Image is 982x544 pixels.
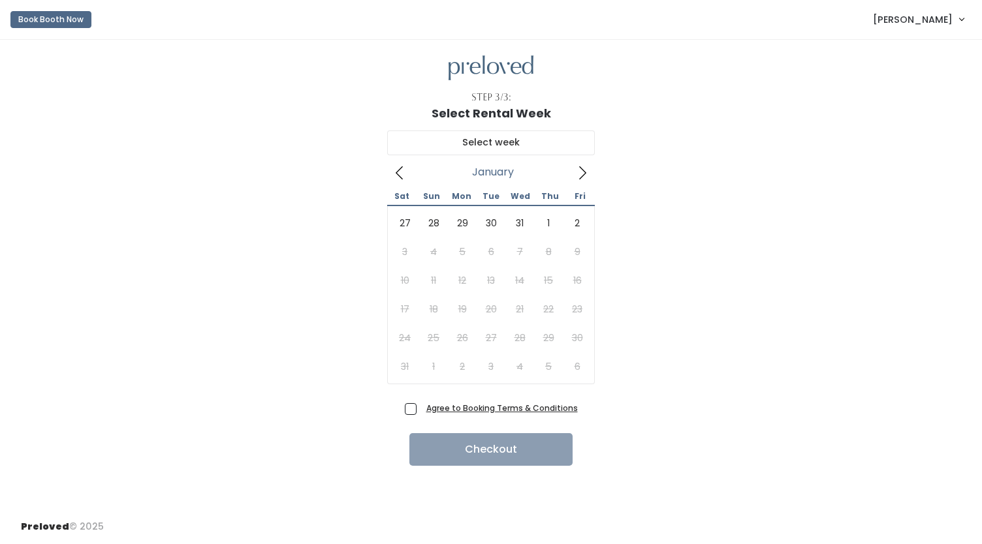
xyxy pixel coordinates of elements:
[873,12,953,27] span: [PERSON_NAME]
[534,209,563,237] span: January 1, 2026
[476,192,505,200] span: Tue
[432,107,551,120] h1: Select Rental Week
[563,209,592,237] span: January 2, 2026
[21,509,104,534] div: © 2025
[448,209,477,237] span: December 29, 2025
[447,192,476,200] span: Mon
[505,209,534,237] span: December 31, 2025
[21,520,69,533] span: Preloved
[390,209,419,237] span: December 27, 2025
[409,433,573,466] button: Checkout
[477,209,505,237] span: December 30, 2025
[471,91,511,104] div: Step 3/3:
[472,170,514,175] span: January
[860,5,977,33] a: [PERSON_NAME]
[419,209,448,237] span: December 28, 2025
[10,11,91,28] button: Book Booth Now
[387,130,595,155] input: Select week
[426,402,578,414] a: Agree to Booking Terms & Conditions
[565,192,595,200] span: Fri
[10,5,91,34] a: Book Booth Now
[387,192,417,200] span: Sat
[535,192,565,200] span: Thu
[449,55,533,81] img: preloved logo
[417,192,446,200] span: Sun
[506,192,535,200] span: Wed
